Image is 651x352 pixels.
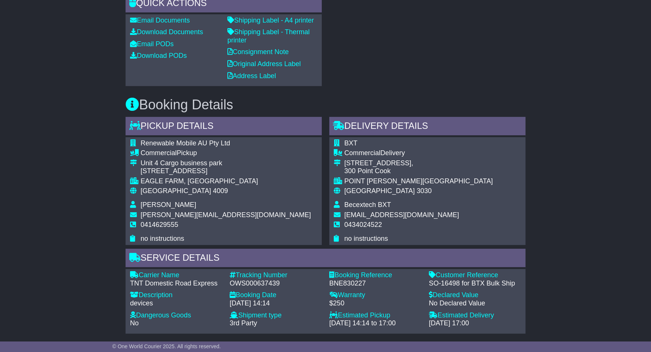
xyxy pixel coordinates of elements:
[344,177,493,186] div: POINT [PERSON_NAME][GEOGRAPHIC_DATA]
[230,311,322,320] div: Shipment type
[344,201,391,208] span: Becextech BXT
[130,279,222,288] div: TNT Domestic Road Express
[329,117,525,137] div: Delivery Details
[141,177,311,186] div: EAGLE FARM, [GEOGRAPHIC_DATA]
[329,311,421,320] div: Estimated Pickup
[429,271,521,279] div: Customer Reference
[230,279,322,288] div: OWS000637439
[344,149,493,157] div: Delivery
[344,221,382,228] span: 0434024522
[141,201,196,208] span: [PERSON_NAME]
[429,291,521,299] div: Declared Value
[344,187,415,195] span: [GEOGRAPHIC_DATA]
[141,167,311,175] div: [STREET_ADDRESS]
[227,60,301,68] a: Original Address Label
[329,291,421,299] div: Warranty
[230,299,322,308] div: [DATE] 14:14
[429,299,521,308] div: No Declared Value
[112,343,221,349] span: © One World Courier 2025. All rights reserved.
[141,149,311,157] div: Pickup
[130,319,139,327] span: No
[130,299,222,308] div: devices
[130,28,203,36] a: Download Documents
[130,291,222,299] div: Description
[130,271,222,279] div: Carrier Name
[230,291,322,299] div: Booking Date
[126,249,525,269] div: Service Details
[141,187,211,195] span: [GEOGRAPHIC_DATA]
[141,221,178,228] span: 0414629555
[130,40,174,48] a: Email PODs
[126,117,322,137] div: Pickup Details
[141,149,177,157] span: Commercial
[329,279,421,288] div: BNE830227
[141,139,230,147] span: Renewable Mobile AU Pty Ltd
[429,319,521,328] div: [DATE] 17:00
[344,149,380,157] span: Commercial
[227,17,314,24] a: Shipping Label - A4 printer
[344,167,493,175] div: 300 Point Cook
[230,319,257,327] span: 3rd Party
[126,97,525,112] h3: Booking Details
[227,28,310,44] a: Shipping Label - Thermal printer
[230,271,322,279] div: Tracking Number
[344,139,357,147] span: BXT
[344,235,388,242] span: no instructions
[416,187,431,195] span: 3030
[141,211,311,219] span: [PERSON_NAME][EMAIL_ADDRESS][DOMAIN_NAME]
[227,72,276,80] a: Address Label
[429,279,521,288] div: SO-16498 for BTX Bulk Ship
[213,187,228,195] span: 4009
[130,311,222,320] div: Dangerous Goods
[344,159,493,168] div: [STREET_ADDRESS],
[329,319,421,328] div: [DATE] 14:14 to 17:00
[227,48,289,56] a: Consignment Note
[130,52,187,59] a: Download PODs
[141,159,311,168] div: Unit 4 Cargo business park
[329,299,421,308] div: $250
[429,311,521,320] div: Estimated Delivery
[329,271,421,279] div: Booking Reference
[141,235,184,242] span: no instructions
[130,17,190,24] a: Email Documents
[344,211,459,219] span: [EMAIL_ADDRESS][DOMAIN_NAME]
